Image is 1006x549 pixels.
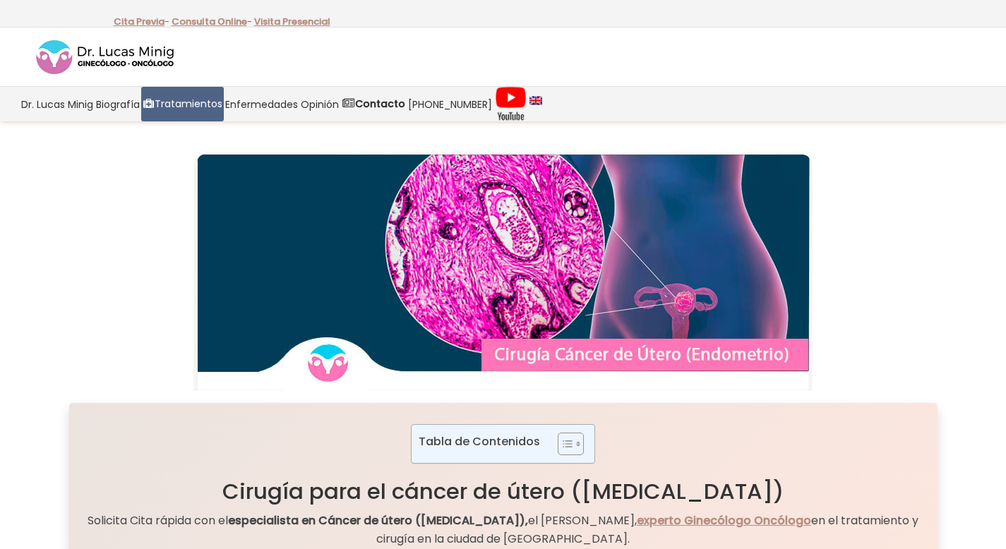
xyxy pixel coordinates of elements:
[80,512,927,548] p: Solicita Cita rápida con el el [PERSON_NAME], en el tratamiento y cirugía en la ciudad de [GEOGRA...
[637,512,811,529] a: experto Ginecólogo Oncólogo
[20,87,95,121] a: Dr. Lucas Minig
[172,13,252,31] p: -
[96,96,140,112] span: Biografía
[340,87,407,121] a: Contacto
[114,13,169,31] p: -
[493,87,528,121] a: Videos Youtube Ginecología
[299,87,340,121] a: Opinión
[254,15,330,28] a: Visita Presencial
[419,433,540,450] p: Tabla de Contenidos
[224,87,299,121] a: Enfermedades
[21,96,93,112] span: Dr. Lucas Minig
[408,96,492,112] span: [PHONE_NUMBER]
[529,96,542,104] img: language english
[95,87,141,121] a: Biografía
[193,150,813,390] img: Cirugía cáncer Útero ENDOMETRIO en España
[228,512,528,529] strong: especialista en Cáncer de útero ([MEDICAL_DATA]),
[547,432,580,456] a: Toggle Table of Content
[301,96,339,112] span: Opinión
[172,15,247,28] a: Consulta Online
[80,478,927,505] h1: Cirugía para el cáncer de útero ([MEDICAL_DATA])
[355,97,405,111] strong: Contacto
[495,86,527,121] img: Videos Youtube Ginecología
[407,87,493,121] a: [PHONE_NUMBER]
[114,15,164,28] a: Cita Previa
[528,87,544,121] a: language english
[141,87,224,121] a: Tratamientos
[155,96,222,112] span: Tratamientos
[225,96,298,112] span: Enfermedades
